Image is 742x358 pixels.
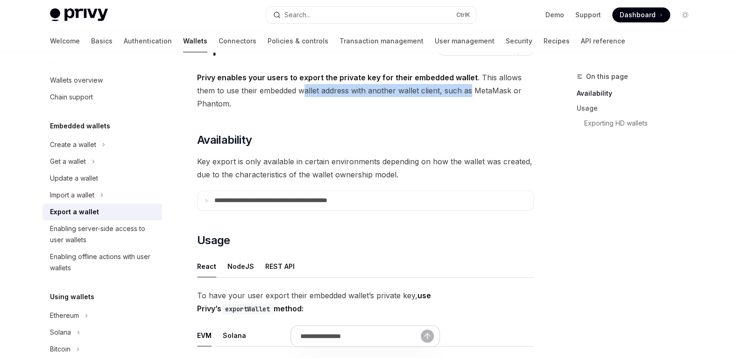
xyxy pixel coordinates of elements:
[339,30,424,52] a: Transaction management
[577,86,700,101] a: Availability
[197,73,478,82] strong: Privy enables your users to export the private key for their embedded wallet
[42,170,162,187] a: Update a wallet
[50,139,96,150] div: Create a wallet
[124,30,172,52] a: Authentication
[577,101,700,116] a: Usage
[91,30,113,52] a: Basics
[456,11,470,19] span: Ctrl K
[183,30,207,52] a: Wallets
[197,71,534,110] span: . This allows them to use their embedded wallet address with another wallet client, such as MetaM...
[197,133,252,147] span: Availability
[545,10,564,20] a: Demo
[42,248,162,276] a: Enabling offline actions with user wallets
[197,289,534,315] span: To have your user export their embedded wallet’s private key,
[575,10,601,20] a: Support
[50,75,103,86] div: Wallets overview
[421,330,434,343] button: Send message
[265,255,295,277] button: REST API
[50,251,156,274] div: Enabling offline actions with user wallets
[50,30,80,52] a: Welcome
[219,30,256,52] a: Connectors
[50,190,94,201] div: Import a wallet
[584,116,700,131] a: Exporting HD wallets
[197,233,230,248] span: Usage
[50,310,79,321] div: Ethereum
[221,304,274,314] code: exportWallet
[42,220,162,248] a: Enabling server-side access to user wallets
[42,89,162,105] a: Chain support
[581,30,625,52] a: API reference
[50,344,71,355] div: Bitcoin
[435,30,495,52] a: User management
[284,9,311,21] div: Search...
[42,72,162,89] a: Wallets overview
[50,8,108,21] img: light logo
[50,156,86,167] div: Get a wallet
[506,30,532,52] a: Security
[678,7,693,22] button: Toggle dark mode
[50,173,98,184] div: Update a wallet
[268,30,328,52] a: Policies & controls
[50,223,156,246] div: Enabling server-side access to user wallets
[50,291,94,302] h5: Using wallets
[227,255,254,277] button: NodeJS
[544,30,570,52] a: Recipes
[620,10,656,20] span: Dashboard
[50,206,99,218] div: Export a wallet
[197,155,534,181] span: Key export is only available in certain environments depending on how the wallet was created, due...
[612,7,670,22] a: Dashboard
[50,327,71,338] div: Solana
[50,91,93,103] div: Chain support
[197,255,216,277] button: React
[267,7,476,23] button: Search...CtrlK
[586,71,628,82] span: On this page
[42,204,162,220] a: Export a wallet
[50,120,110,132] h5: Embedded wallets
